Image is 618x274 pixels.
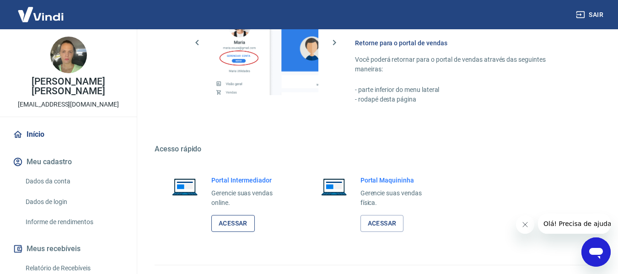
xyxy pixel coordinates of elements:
[166,176,204,198] img: Imagem de um notebook aberto
[516,215,534,234] iframe: Fechar mensagem
[155,145,596,154] h5: Acesso rápido
[50,37,87,73] img: 15d61fe2-2cf3-463f-abb3-188f2b0ad94a.jpeg
[360,176,436,185] h6: Portal Maquininha
[211,188,287,208] p: Gerencie suas vendas online.
[211,215,255,232] a: Acessar
[11,152,126,172] button: Meu cadastro
[18,100,119,109] p: [EMAIL_ADDRESS][DOMAIN_NAME]
[11,0,70,28] img: Vindi
[5,6,77,14] span: Olá! Precisa de ajuda?
[574,6,607,23] button: Sair
[360,188,436,208] p: Gerencie suas vendas física.
[355,95,574,104] p: - rodapé desta página
[7,77,129,96] p: [PERSON_NAME] [PERSON_NAME]
[22,213,126,231] a: Informe de rendimentos
[355,38,574,48] h6: Retorne para o portal de vendas
[355,55,574,74] p: Você poderá retornar para o portal de vendas através das seguintes maneiras:
[11,124,126,145] a: Início
[315,176,353,198] img: Imagem de um notebook aberto
[211,176,287,185] h6: Portal Intermediador
[360,215,404,232] a: Acessar
[22,193,126,211] a: Dados de login
[22,172,126,191] a: Dados da conta
[355,85,574,95] p: - parte inferior do menu lateral
[11,239,126,259] button: Meus recebíveis
[538,214,611,234] iframe: Mensagem da empresa
[581,237,611,267] iframe: Botão para abrir a janela de mensagens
